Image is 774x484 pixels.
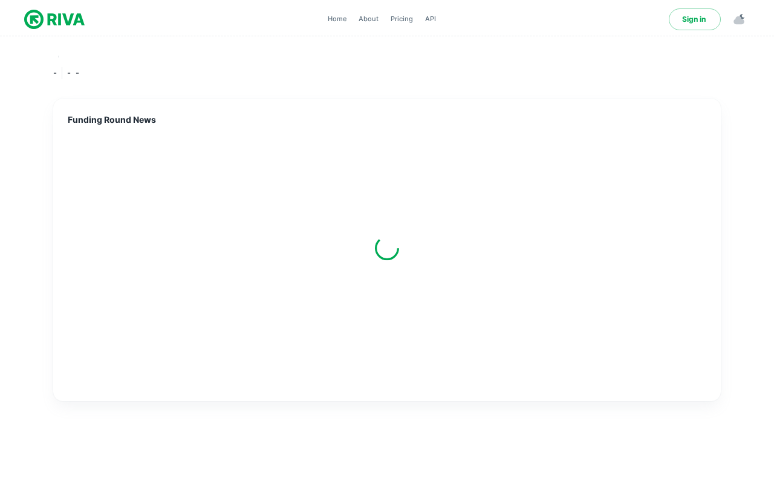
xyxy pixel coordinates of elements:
[68,113,706,126] span: Funding Round News
[387,10,417,29] a: Pricing
[669,8,721,30] a: Sign in
[324,10,350,29] a: Home
[355,10,382,29] a: About
[76,67,79,79] span: -
[425,14,436,24] span: API
[67,67,71,79] span: -
[328,14,346,24] span: Home
[53,67,57,79] span: -
[24,7,85,31] img: logo.svg
[359,14,379,24] span: About
[391,14,413,24] span: Pricing
[421,10,440,29] a: API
